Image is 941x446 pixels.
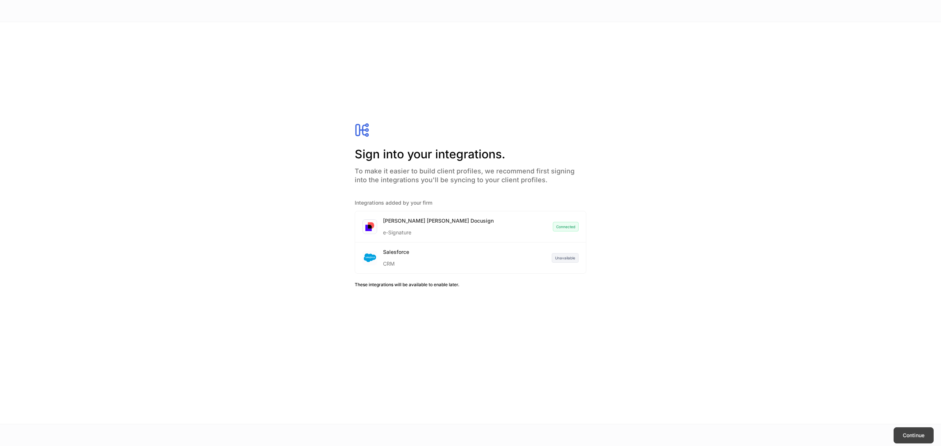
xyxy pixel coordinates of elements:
div: e-Signature [383,224,494,236]
h5: Integrations added by your firm [355,199,586,206]
h4: To make it easier to build client profiles, we recommend first signing into the integrations you'... [355,162,586,184]
button: Continue [894,427,934,443]
h2: Sign into your integrations. [355,146,586,162]
div: Salesforce [383,248,409,256]
h6: These integrations will be available to enable later. [355,281,586,288]
div: Connected [553,222,579,231]
div: CRM [383,256,409,267]
div: Continue [903,432,924,439]
div: Unavailable [552,253,579,263]
div: [PERSON_NAME] [PERSON_NAME] Docusign [383,217,494,224]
